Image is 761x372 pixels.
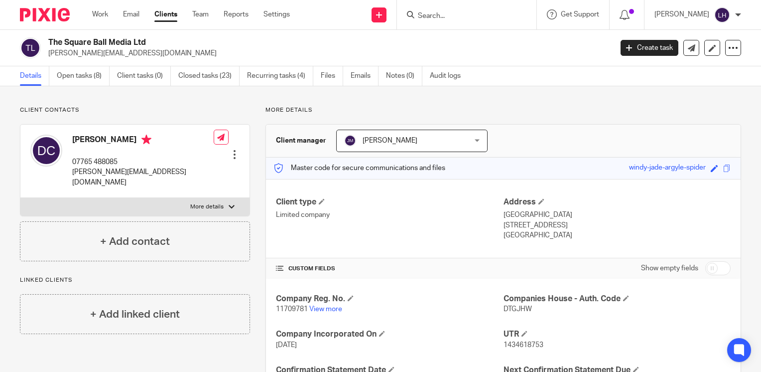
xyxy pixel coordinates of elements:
[20,106,250,114] p: Client contacts
[92,9,108,19] a: Work
[386,66,422,86] a: Notes (0)
[154,9,177,19] a: Clients
[178,66,240,86] a: Closed tasks (23)
[273,163,445,173] p: Master code for secure communications and files
[417,12,507,21] input: Search
[363,137,417,144] span: [PERSON_NAME]
[141,135,151,145] i: Primary
[276,265,503,273] h4: CUSTOM FIELDS
[72,135,214,147] h4: [PERSON_NAME]
[276,197,503,207] h4: Client type
[57,66,110,86] a: Open tasks (8)
[20,66,49,86] a: Details
[309,306,342,313] a: View more
[276,294,503,304] h4: Company Reg. No.
[72,157,214,167] p: 07765 488085
[641,263,698,273] label: Show empty fields
[504,230,731,240] p: [GEOGRAPHIC_DATA]
[117,66,171,86] a: Client tasks (0)
[190,203,224,211] p: More details
[276,136,326,146] h3: Client manager
[621,40,678,56] a: Create task
[321,66,343,86] a: Files
[504,220,731,230] p: [STREET_ADDRESS]
[504,306,532,313] span: DTGJHW
[263,9,290,19] a: Settings
[504,342,543,349] span: 1434618753
[430,66,468,86] a: Audit logs
[504,210,731,220] p: [GEOGRAPHIC_DATA]
[224,9,249,19] a: Reports
[48,48,606,58] p: [PERSON_NAME][EMAIL_ADDRESS][DOMAIN_NAME]
[654,9,709,19] p: [PERSON_NAME]
[276,329,503,340] h4: Company Incorporated On
[276,342,297,349] span: [DATE]
[714,7,730,23] img: svg%3E
[123,9,139,19] a: Email
[30,135,62,167] img: svg%3E
[629,163,706,174] div: windy-jade-argyle-spider
[72,167,214,187] p: [PERSON_NAME][EMAIL_ADDRESS][DOMAIN_NAME]
[20,276,250,284] p: Linked clients
[504,197,731,207] h4: Address
[265,106,741,114] p: More details
[344,135,356,147] img: svg%3E
[20,8,70,21] img: Pixie
[561,11,599,18] span: Get Support
[90,307,180,322] h4: + Add linked client
[504,294,731,304] h4: Companies House - Auth. Code
[351,66,379,86] a: Emails
[504,329,731,340] h4: UTR
[48,37,494,48] h2: The Square Ball Media Ltd
[20,37,41,58] img: svg%3E
[276,210,503,220] p: Limited company
[276,306,308,313] span: 11709781
[100,234,170,249] h4: + Add contact
[192,9,209,19] a: Team
[247,66,313,86] a: Recurring tasks (4)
